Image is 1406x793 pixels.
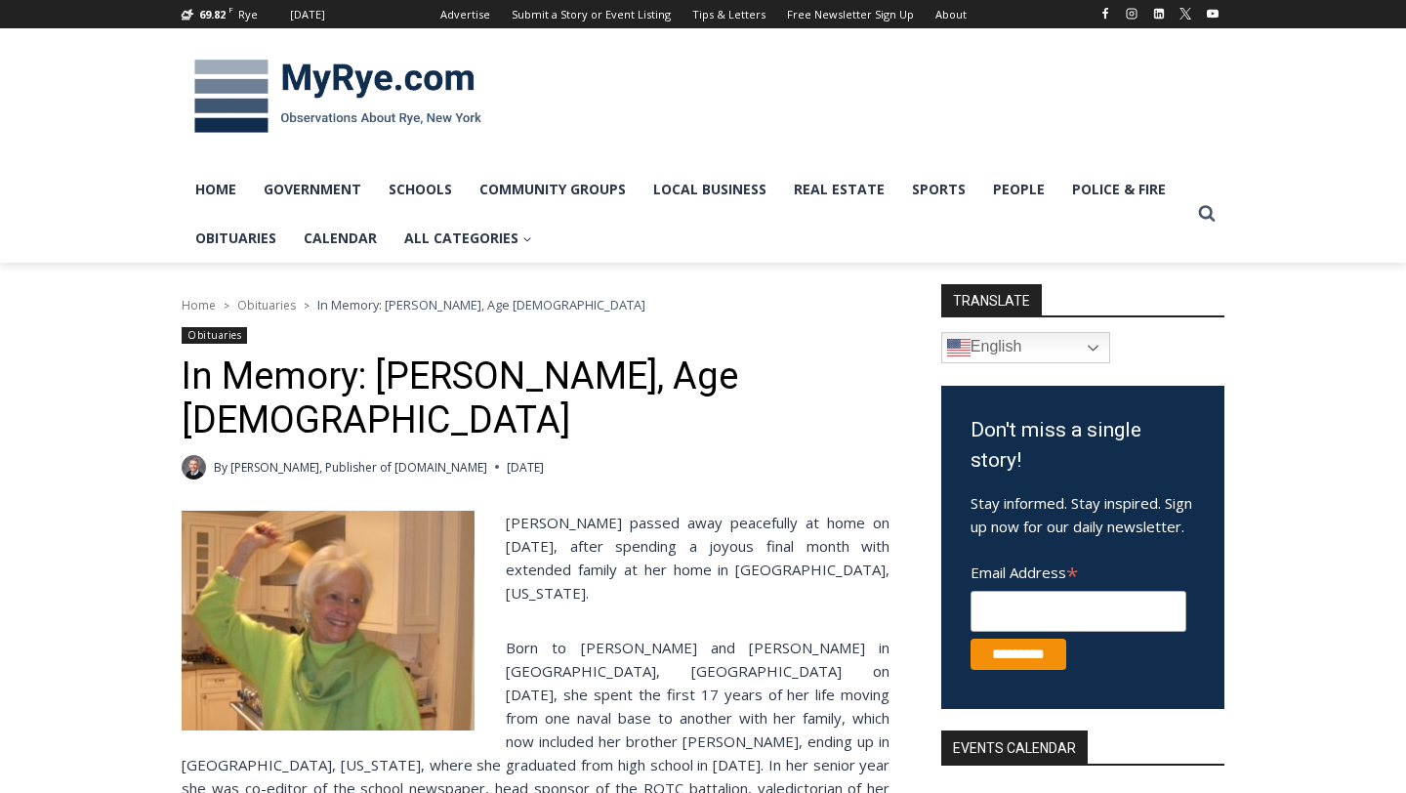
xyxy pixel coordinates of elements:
span: > [224,299,229,313]
a: X [1174,2,1197,25]
h2: Events Calendar [941,730,1088,764]
a: [PERSON_NAME], Publisher of [DOMAIN_NAME] [230,459,487,476]
a: Obituaries [182,327,247,344]
a: Linkedin [1147,2,1171,25]
button: View Search Form [1189,196,1224,231]
h3: Don't miss a single story! [971,415,1195,477]
a: Obituaries [182,214,290,263]
a: Home [182,165,250,214]
p: [PERSON_NAME] passed away peacefully at home on [DATE], after spending a joyous final month with ... [182,511,889,605]
span: By [214,458,227,477]
img: en [947,336,971,359]
nav: Breadcrumbs [182,295,889,314]
a: Police & Fire [1058,165,1179,214]
a: English [941,332,1110,363]
div: Rye [238,6,258,23]
img: MyRye.com [182,46,494,147]
a: YouTube [1201,2,1224,25]
span: > [304,299,310,313]
a: Instagram [1120,2,1143,25]
div: [DATE] [290,6,325,23]
span: All Categories [404,228,532,249]
h1: In Memory: [PERSON_NAME], Age [DEMOGRAPHIC_DATA] [182,355,889,443]
label: Email Address [971,553,1186,588]
a: Local Business [640,165,780,214]
nav: Primary Navigation [182,165,1189,264]
span: In Memory: [PERSON_NAME], Age [DEMOGRAPHIC_DATA] [317,296,645,313]
a: Community Groups [466,165,640,214]
a: Obituaries [237,297,296,313]
a: People [979,165,1058,214]
img: Obituary - Barbara defrondeville [182,511,475,730]
a: Sports [898,165,979,214]
a: Author image [182,455,206,480]
a: Schools [375,165,466,214]
time: [DATE] [507,458,544,477]
p: Stay informed. Stay inspired. Sign up now for our daily newsletter. [971,491,1195,538]
a: All Categories [391,214,546,263]
a: Real Estate [780,165,898,214]
a: Home [182,297,216,313]
span: F [228,4,233,15]
span: 69.82 [199,7,226,21]
a: Facebook [1094,2,1117,25]
strong: TRANSLATE [941,284,1042,315]
a: Calendar [290,214,391,263]
a: Government [250,165,375,214]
